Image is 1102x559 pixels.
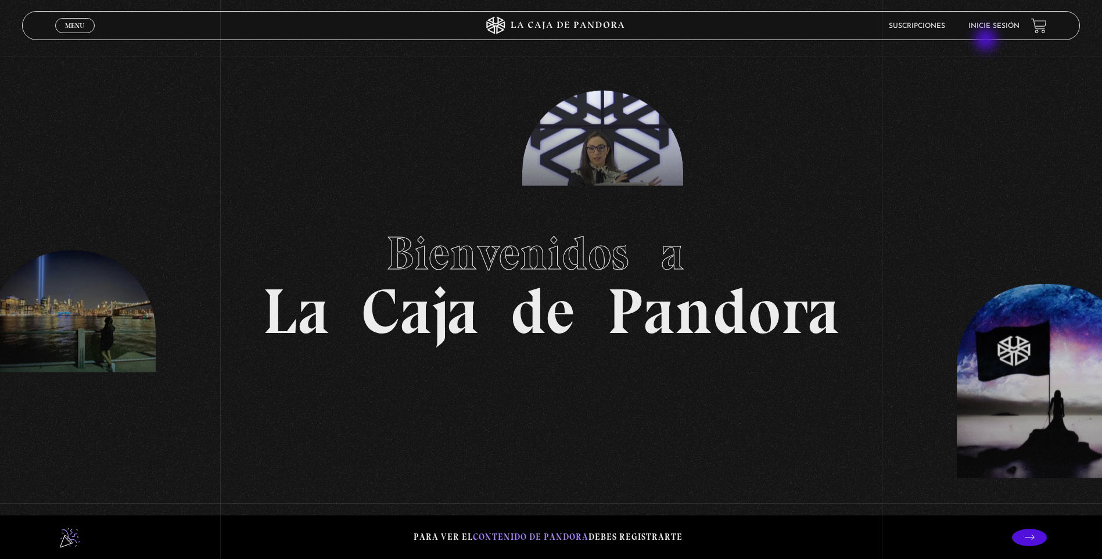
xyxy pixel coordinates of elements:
p: Para ver el debes registrarte [414,529,683,545]
a: Inicie sesión [968,23,1020,30]
a: Suscripciones [889,23,945,30]
a: View your shopping cart [1031,18,1047,34]
span: Menu [65,22,84,29]
h1: La Caja de Pandora [263,216,839,343]
span: Bienvenidos a [386,225,716,281]
span: Cerrar [62,32,89,40]
span: contenido de Pandora [473,532,588,542]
